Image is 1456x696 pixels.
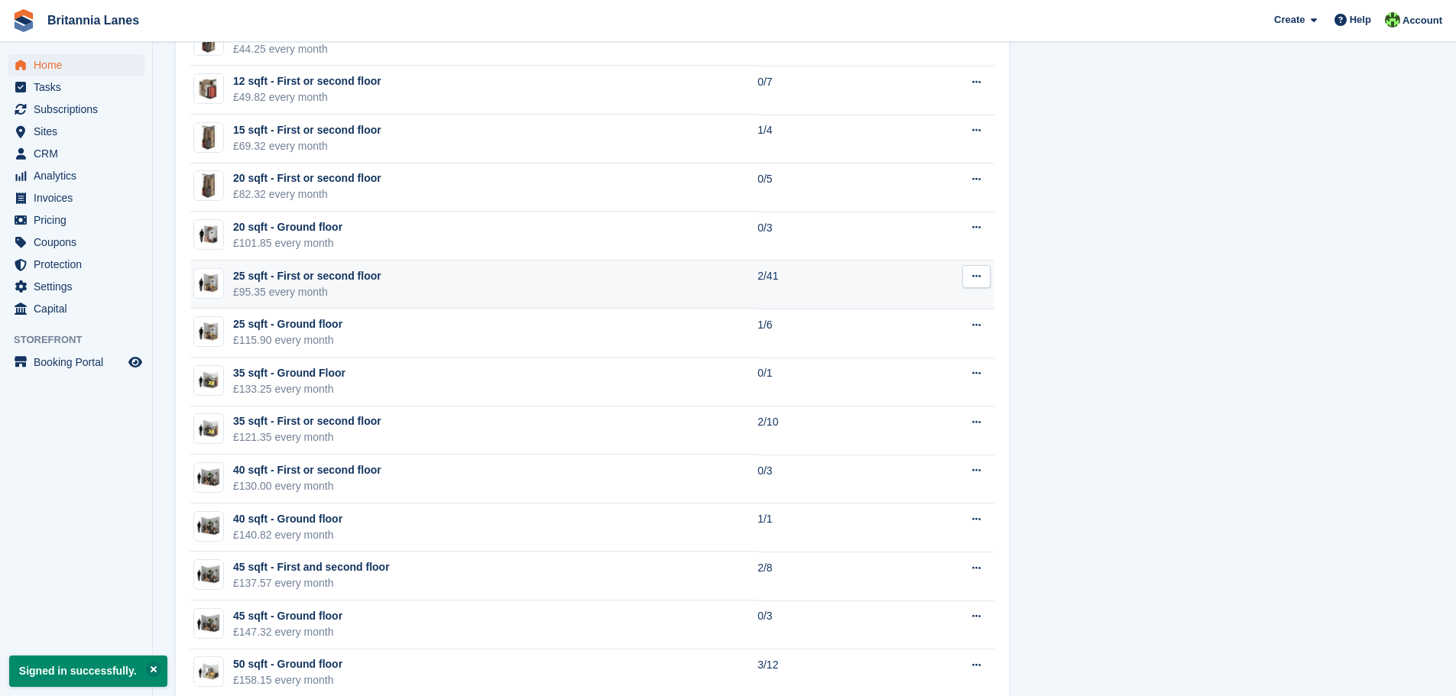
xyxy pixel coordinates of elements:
span: Home [34,54,125,76]
a: menu [8,209,144,231]
div: £130.00 every month [233,478,381,494]
img: 40-sqft-unit.jpg [194,613,223,635]
a: menu [8,298,144,319]
span: Booking Portal [34,351,125,373]
img: 25-sqft-unit.jpg [194,321,223,343]
div: £140.82 every month [233,527,342,543]
td: 2/8 [757,552,903,601]
div: 45 sqft - Ground floor [233,608,342,624]
span: Analytics [34,165,125,186]
a: menu [8,121,144,142]
span: Create [1274,12,1305,28]
div: £95.35 every month [233,284,381,300]
a: menu [8,351,144,373]
div: 50 sqft - Ground floor [233,656,342,672]
div: £137.57 every month [233,575,390,591]
td: 0/0 [757,18,903,66]
img: Robert Parr [1385,12,1400,28]
img: 40-sqft-unit.jpg [194,467,223,489]
div: 35 sqft - First or second floor [233,413,381,429]
img: 35-sqft-unit.jpg [194,418,223,440]
div: £49.82 every month [233,89,381,105]
span: Settings [34,276,125,297]
div: £44.25 every month [233,41,381,57]
div: £101.85 every month [233,235,342,251]
img: stora-icon-8386f47178a22dfd0bd8f6a31ec36ba5ce8667c1dd55bd0f319d3a0aa187defe.svg [12,9,35,32]
a: menu [8,254,144,275]
img: 35-sqft-unit.jpg [194,370,223,392]
div: 25 sqft - Ground floor [233,316,342,332]
td: 0/7 [757,66,903,115]
div: £158.15 every month [233,672,342,688]
div: £69.32 every month [233,138,381,154]
div: 25 sqft - First or second floor [233,268,381,284]
div: 35 sqft - Ground Floor [233,365,345,381]
a: Preview store [126,353,144,371]
span: Account [1402,13,1442,28]
td: 1/1 [757,503,903,552]
span: Tasks [34,76,125,98]
img: 20-sqft-unit.jpg [194,224,223,246]
span: Storefront [14,332,152,348]
span: Protection [34,254,125,275]
td: 0/3 [757,601,903,649]
span: Invoices [34,187,125,209]
div: 20 sqft - First or second floor [233,170,381,186]
span: Help [1350,12,1371,28]
span: Coupons [34,231,125,253]
td: 0/1 [757,358,903,406]
td: 2/10 [757,406,903,455]
img: Locker%20Medium%202%20-%20Plain.jpg [194,74,223,103]
span: Sites [34,121,125,142]
div: £147.32 every month [233,624,342,640]
a: menu [8,76,144,98]
a: menu [8,165,144,186]
div: 12 sqft - First or second floor [233,73,381,89]
div: £121.35 every month [233,429,381,445]
a: menu [8,54,144,76]
td: 1/6 [757,309,903,358]
a: menu [8,231,144,253]
img: Locker%20Large%20-%20Plain.jpg [194,171,223,200]
span: Pricing [34,209,125,231]
div: 40 sqft - First or second floor [233,462,381,478]
div: 40 sqft - Ground floor [233,511,342,527]
img: 40-sqft-unit.jpg [194,564,223,586]
td: 0/5 [757,163,903,212]
div: £133.25 every month [233,381,345,397]
div: 20 sqft - Ground floor [233,219,342,235]
img: 50-sqft-unit.jpg [194,661,223,683]
a: menu [8,276,144,297]
a: menu [8,187,144,209]
div: 45 sqft - First and second floor [233,559,390,575]
a: menu [8,99,144,120]
td: 2/41 [757,261,903,309]
img: 25-sqft-unit.jpg [194,272,223,294]
a: Britannia Lanes [41,8,145,33]
p: Signed in successfully. [9,656,167,687]
img: 40-sqft-unit.jpg [194,515,223,537]
div: £82.32 every month [233,186,381,202]
span: CRM [34,143,125,164]
td: 1/4 [757,115,903,163]
span: Capital [34,298,125,319]
span: Subscriptions [34,99,125,120]
div: £115.90 every month [233,332,342,348]
a: menu [8,143,144,164]
td: 0/3 [757,212,903,261]
img: Locker%20Large%20-%20Plain.jpg [194,123,223,152]
div: 15 sqft - First or second floor [233,122,381,138]
td: 0/3 [757,455,903,503]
